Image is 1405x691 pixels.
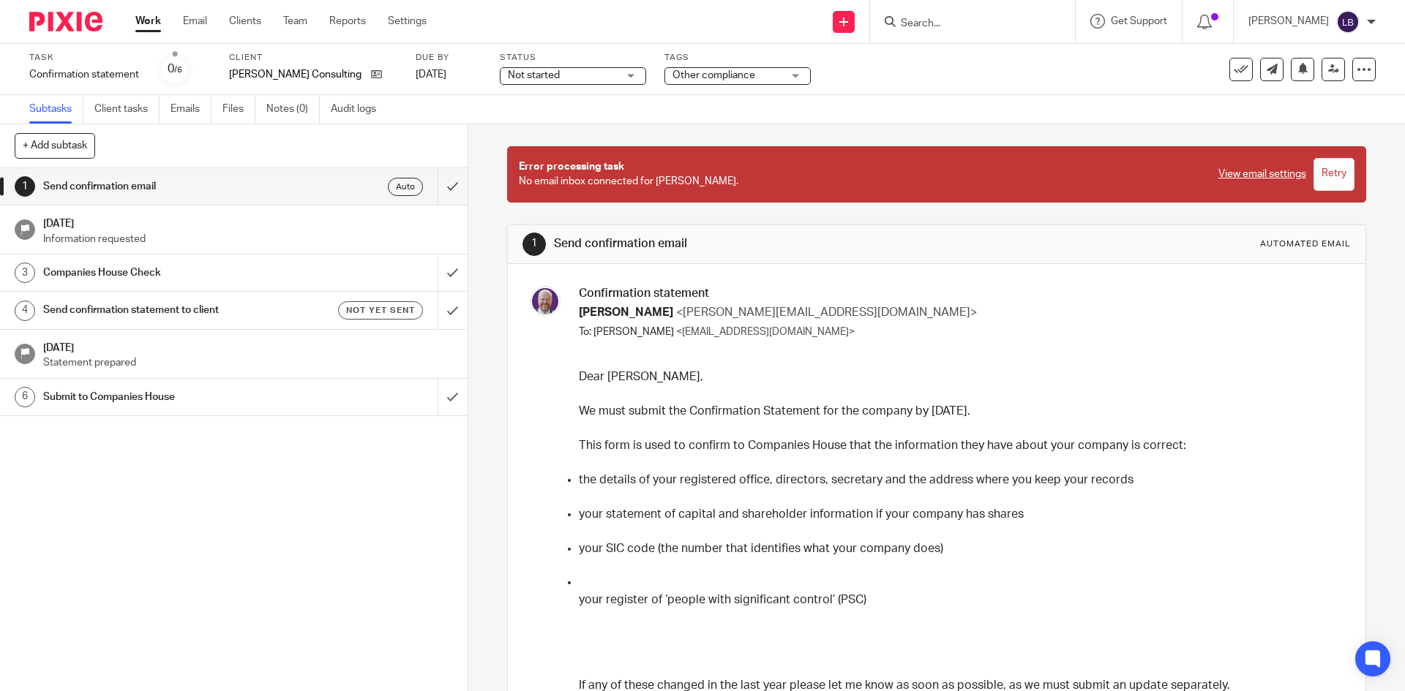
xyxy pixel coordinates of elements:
p: your statement of capital and shareholder information if your company has shares [579,506,1339,523]
span: Not yet sent [346,304,415,317]
button: + Add subtask [15,133,95,158]
p: This form is used to confirm to Companies House that the information they have about your company... [579,437,1339,454]
p: [PERSON_NAME] Consulting Ltd [229,67,364,82]
label: Task [29,52,139,64]
span: <[EMAIL_ADDRESS][DOMAIN_NAME]> [676,327,855,337]
img: Pixie [29,12,102,31]
p: the details of your registered office, directors, secretary and the address where you keep your r... [579,472,1339,488]
h1: [DATE] [43,337,453,355]
a: Team [283,14,307,29]
span: Not started [508,70,560,80]
a: Clients [229,14,261,29]
h1: Send confirmation email [43,175,296,197]
span: [PERSON_NAME] [579,306,673,318]
h1: [DATE] [43,213,453,231]
span: To: [PERSON_NAME] [579,327,674,337]
a: View email settings [1218,167,1306,181]
p: No email inbox connected for [PERSON_NAME]. [519,159,1203,189]
a: Notes (0) [266,95,320,124]
div: Auto [388,178,423,196]
p: your SIC code (the number that identifies what your company does) [579,540,1339,557]
h1: Submit to Companies House [43,386,296,408]
p: your register of ‘people with significant control’ (PSC) [579,592,1339,608]
span: <[PERSON_NAME][EMAIL_ADDRESS][DOMAIN_NAME]> [676,306,977,318]
div: 6 [15,387,35,407]
a: Settings [388,14,427,29]
div: 3 [15,263,35,283]
div: 0 [168,61,182,78]
a: Work [135,14,161,29]
label: Tags [664,52,811,64]
h3: Confirmation statement [579,286,1339,301]
a: Subtasks [29,95,83,124]
input: Search [899,18,1031,31]
div: 1 [522,233,546,256]
a: Files [222,95,255,124]
h1: Companies House Check [43,262,296,284]
p: Information requested [43,232,453,246]
input: Retry [1314,158,1355,191]
small: /6 [174,66,182,74]
h1: Send confirmation statement to client [43,299,296,321]
p: [PERSON_NAME] [1248,14,1329,29]
label: Status [500,52,646,64]
div: 1 [15,176,35,197]
div: 4 [15,301,35,321]
p: We must submit the Confirmation Statement for the company by [DATE]. [579,403,1339,420]
img: 299265733_8469615096385794_2151642007038266035_n%20(1).jpg [530,286,561,317]
div: Confirmation statement [29,67,139,82]
a: Emails [171,95,211,124]
div: Automated email [1260,238,1351,250]
span: Get Support [1111,16,1167,26]
a: Email [183,14,207,29]
p: Statement prepared [43,355,453,370]
p: Dear [PERSON_NAME], [579,369,1339,385]
span: Other compliance [672,70,755,80]
a: Reports [329,14,366,29]
label: Due by [416,52,482,64]
a: Audit logs [331,95,387,124]
h1: Send confirmation email [554,236,968,252]
span: Error processing task [519,162,624,172]
a: Client tasks [94,95,160,124]
label: Client [229,52,397,64]
img: svg%3E [1336,10,1360,34]
span: [DATE] [416,69,446,80]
